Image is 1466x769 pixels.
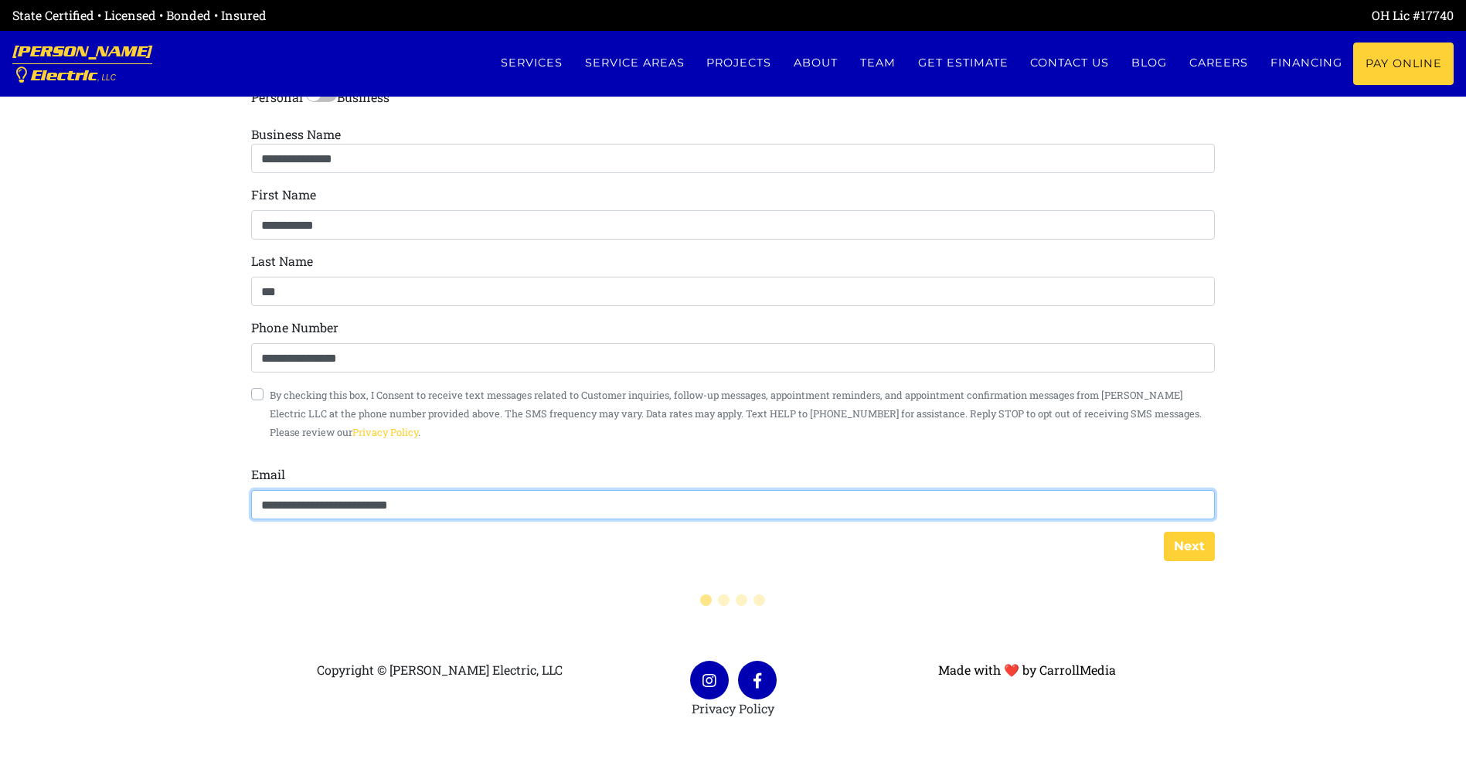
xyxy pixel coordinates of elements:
label: Phone Number [251,318,338,337]
a: About [783,43,849,83]
div: OH Lic #17740 [733,6,1454,25]
a: [PERSON_NAME] Electric, LLC [12,31,152,97]
a: Blog [1121,43,1179,83]
a: Careers [1179,43,1260,83]
span: , LLC [97,73,116,82]
label: Business Name [251,126,341,142]
a: Contact us [1019,43,1121,83]
a: Privacy Policy [352,426,418,438]
a: Get estimate [906,43,1019,83]
a: Privacy Policy [692,700,774,716]
a: Projects [696,43,783,83]
button: Next [1164,532,1215,561]
a: Financing [1259,43,1353,83]
span: Copyright © [PERSON_NAME] Electric, LLC [317,662,563,678]
label: Last Name [251,252,313,271]
small: By checking this box, I Consent to receive text messages related to Customer inquiries, follow-up... [270,389,1202,438]
a: Made with ❤ by CarrollMedia [938,662,1116,678]
a: Team [849,43,907,83]
div: State Certified • Licensed • Bonded • Insured [12,6,733,25]
a: Pay Online [1353,43,1454,85]
label: Email [251,465,285,484]
a: Service Areas [573,43,696,83]
a: Services [489,43,573,83]
label: First Name [251,185,316,204]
